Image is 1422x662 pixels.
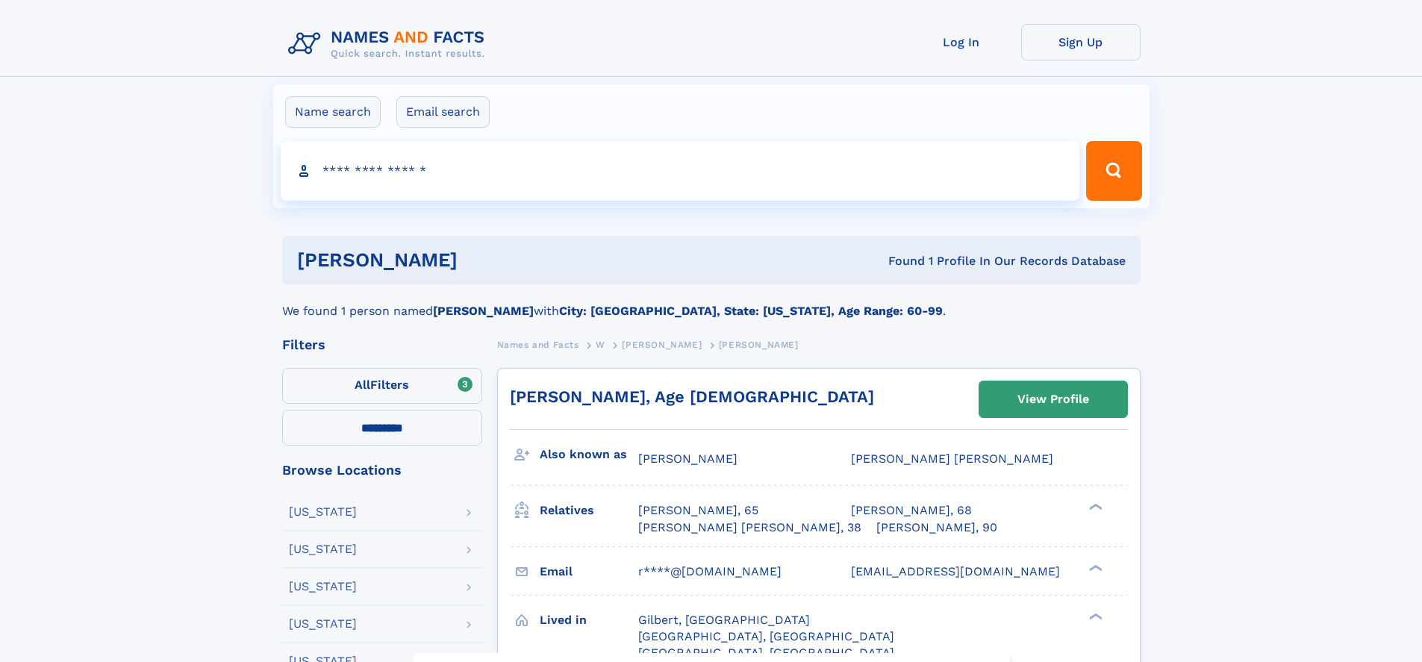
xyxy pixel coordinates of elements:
[851,452,1053,466] span: [PERSON_NAME] [PERSON_NAME]
[282,24,497,64] img: Logo Names and Facts
[433,304,534,318] b: [PERSON_NAME]
[638,613,810,627] span: Gilbert, [GEOGRAPHIC_DATA]
[540,442,638,467] h3: Also known as
[979,381,1127,417] a: View Profile
[638,629,894,643] span: [GEOGRAPHIC_DATA], [GEOGRAPHIC_DATA]
[1021,24,1141,60] a: Sign Up
[638,646,894,660] span: [GEOGRAPHIC_DATA], [GEOGRAPHIC_DATA]
[902,24,1021,60] a: Log In
[622,335,702,354] a: [PERSON_NAME]
[1085,611,1103,621] div: ❯
[719,340,799,350] span: [PERSON_NAME]
[638,519,861,536] a: [PERSON_NAME] [PERSON_NAME], 38
[355,378,370,392] span: All
[289,506,357,518] div: [US_STATE]
[540,559,638,584] h3: Email
[559,304,943,318] b: City: [GEOGRAPHIC_DATA], State: [US_STATE], Age Range: 60-99
[282,368,482,404] label: Filters
[673,253,1126,269] div: Found 1 Profile In Our Records Database
[596,335,605,354] a: W
[289,618,357,630] div: [US_STATE]
[540,608,638,633] h3: Lived in
[289,543,357,555] div: [US_STATE]
[282,338,482,352] div: Filters
[281,141,1080,201] input: search input
[289,581,357,593] div: [US_STATE]
[396,96,490,128] label: Email search
[851,564,1060,578] span: [EMAIL_ADDRESS][DOMAIN_NAME]
[596,340,605,350] span: W
[510,387,874,406] a: [PERSON_NAME], Age [DEMOGRAPHIC_DATA]
[1085,563,1103,572] div: ❯
[1017,382,1089,416] div: View Profile
[282,463,482,477] div: Browse Locations
[297,251,673,269] h1: [PERSON_NAME]
[1085,502,1103,512] div: ❯
[282,284,1141,320] div: We found 1 person named with .
[497,335,579,354] a: Names and Facts
[285,96,381,128] label: Name search
[1086,141,1141,201] button: Search Button
[638,502,758,519] a: [PERSON_NAME], 65
[851,502,972,519] a: [PERSON_NAME], 68
[622,340,702,350] span: [PERSON_NAME]
[876,519,997,536] a: [PERSON_NAME], 90
[540,498,638,523] h3: Relatives
[638,452,737,466] span: [PERSON_NAME]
